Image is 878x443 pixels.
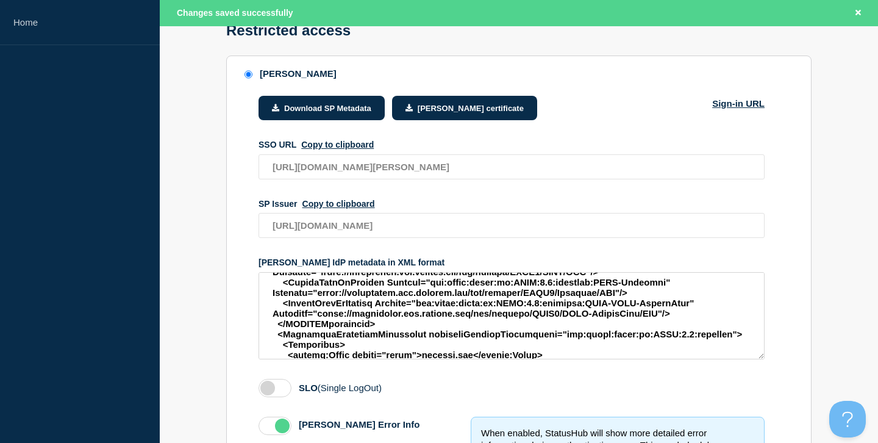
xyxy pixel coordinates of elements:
div: [PERSON_NAME] IdP metadata in XML format [259,258,765,267]
input: SAML [244,70,252,79]
button: SSO URL [301,140,374,149]
iframe: Help Scout Beacon - Open [829,401,866,438]
button: [PERSON_NAME] certificate [392,96,537,120]
span: SSO URL [259,140,296,149]
div: [PERSON_NAME] [260,68,337,79]
button: SP Issuer [302,199,375,209]
span: (Single LogOut) [318,383,382,393]
span: SP Issuer [259,199,298,209]
a: Sign-in URL [712,98,765,140]
button: Download SP Metadata [259,96,385,120]
span: Changes saved successfully [177,8,293,18]
h1: Restricted access [226,22,351,39]
label: [PERSON_NAME] Error Info [299,419,419,435]
label: SLO [299,383,382,393]
button: Close banner [851,6,866,20]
